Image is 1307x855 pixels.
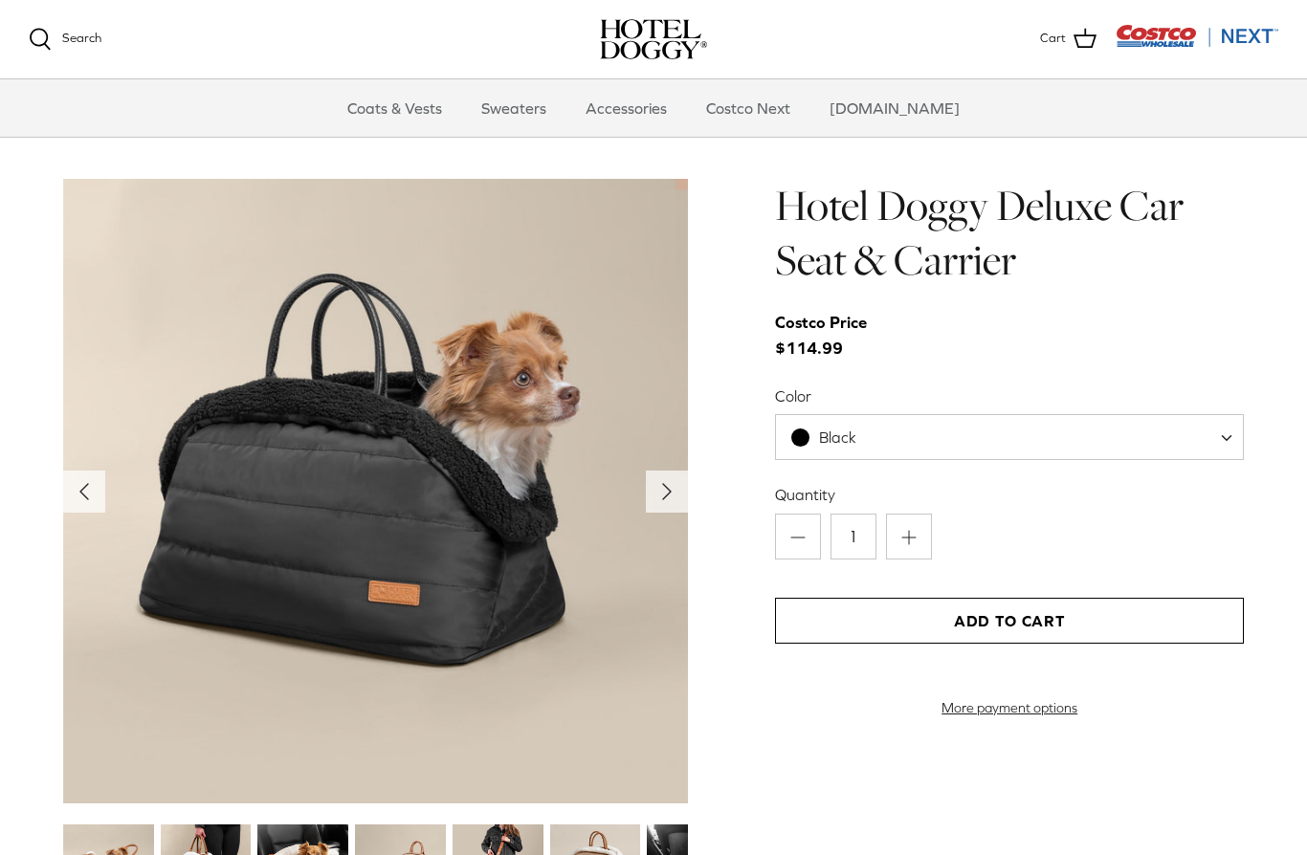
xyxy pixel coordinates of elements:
div: Costco Price [775,310,867,336]
span: $114.99 [775,310,886,362]
a: Visit Costco Next [1116,36,1278,51]
input: Quantity [831,514,876,559]
a: [DOMAIN_NAME] [812,79,977,137]
label: Quantity [775,484,1244,505]
label: Color [775,385,1244,406]
a: More payment options [775,700,1244,716]
a: Accessories [568,79,684,137]
span: Search [62,31,101,45]
button: Previous [63,471,105,513]
a: Cart [1040,27,1097,52]
button: Add to Cart [775,598,1244,644]
span: Black [775,414,1244,460]
span: Cart [1040,29,1066,49]
img: hoteldoggycom [600,19,707,59]
a: Sweaters [464,79,564,137]
span: Black [819,428,856,446]
a: Search [29,28,101,51]
a: Coats & Vests [330,79,459,137]
span: Black [776,427,895,448]
a: Costco Next [689,79,808,137]
h1: Hotel Doggy Deluxe Car Seat & Carrier [775,179,1244,287]
img: Costco Next [1116,24,1278,48]
a: hoteldoggy.com hoteldoggycom [600,19,707,59]
button: Next [646,471,688,513]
